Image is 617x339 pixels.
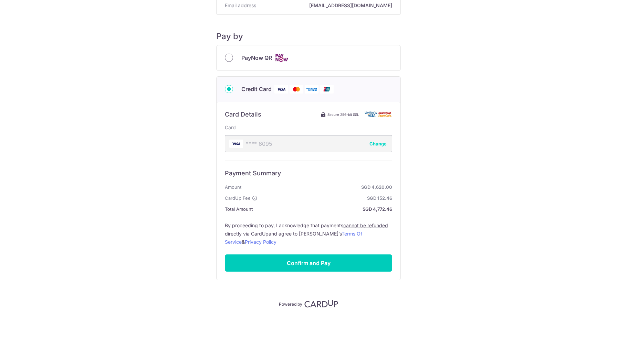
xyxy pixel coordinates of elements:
[241,85,272,93] span: Credit Card
[255,205,392,213] strong: SGD 4,772.46
[279,300,302,307] p: Powered by
[365,111,392,117] img: Card secure
[225,169,392,177] h6: Payment Summary
[327,112,359,117] span: Secure 256-bit SSL
[304,299,338,308] img: CardUp
[225,205,253,213] span: Total Amount
[259,2,392,9] strong: [EMAIL_ADDRESS][DOMAIN_NAME]
[260,194,392,202] strong: SGD 152.46
[225,222,388,237] u: cannot be refunded directly via CardUp
[245,239,276,245] a: Privacy Policy
[225,2,256,9] span: Email address
[225,194,251,202] span: CardUp Fee
[225,183,241,191] span: Amount
[225,254,392,272] input: Confirm and Pay
[320,85,334,94] img: Union Pay
[225,54,392,62] div: PayNow QR Cards logo
[369,140,387,147] button: Change
[274,85,288,94] img: Visa
[225,231,362,245] a: Terms Of Service
[225,110,261,119] h6: Card Details
[225,221,392,246] label: By proceeding to pay, I acknowledge that payments and agree to [PERSON_NAME]’s &
[244,183,392,191] strong: SGD 4,620.00
[290,85,303,94] img: Mastercard
[225,124,236,131] label: Card
[275,54,289,62] img: Cards logo
[225,85,392,94] div: Credit Card Visa Mastercard American Express Union Pay
[216,31,401,42] h5: Pay by
[241,54,272,62] span: PayNow QR
[305,85,318,94] img: American Express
